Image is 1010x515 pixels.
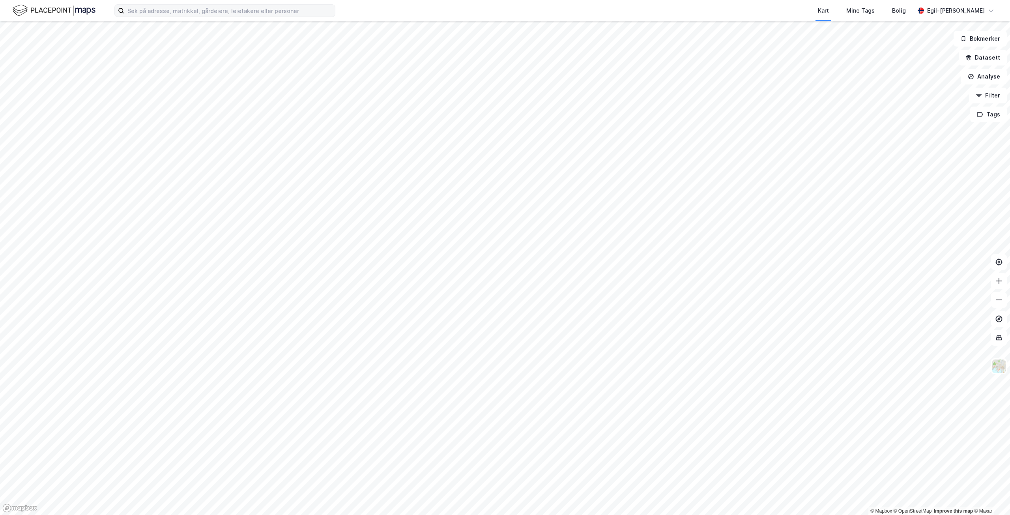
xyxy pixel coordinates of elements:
img: logo.f888ab2527a4732fd821a326f86c7f29.svg [13,4,95,17]
input: Søk på adresse, matrikkel, gårdeiere, leietakere eller personer [124,5,335,17]
div: Mine Tags [846,6,875,15]
div: Bolig [892,6,906,15]
iframe: Chat Widget [971,477,1010,515]
div: Kart [818,6,829,15]
div: Egil-[PERSON_NAME] [927,6,985,15]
